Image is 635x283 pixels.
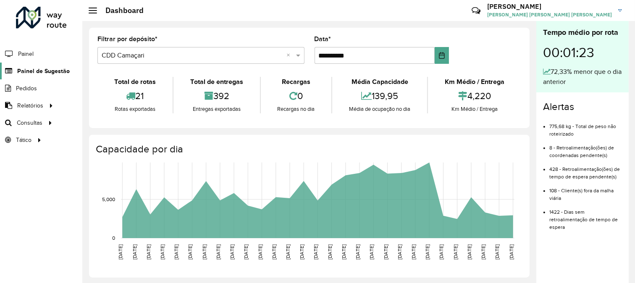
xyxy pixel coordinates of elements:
[411,244,416,259] text: [DATE]
[397,244,402,259] text: [DATE]
[176,77,258,87] div: Total de entregas
[334,77,425,87] div: Média Capacidade
[271,244,277,259] text: [DATE]
[549,159,622,181] li: 428 - Retroalimentação(ões) de tempo de espera pendente(s)
[334,87,425,105] div: 139,95
[549,202,622,231] li: 1422 - Dias sem retroalimentação de tempo de espera
[487,11,612,18] span: [PERSON_NAME] [PERSON_NAME] [PERSON_NAME]
[369,244,374,259] text: [DATE]
[243,244,249,259] text: [DATE]
[543,38,622,67] div: 00:01:23
[549,138,622,159] li: 8 - Retroalimentação(ões) de coordenadas pendente(s)
[17,67,70,76] span: Painel de Sugestão
[160,244,165,259] text: [DATE]
[313,244,319,259] text: [DATE]
[16,84,37,93] span: Pedidos
[487,3,612,10] h3: [PERSON_NAME]
[16,136,31,144] span: Tático
[430,77,519,87] div: Km Médio / Entrega
[146,244,151,259] text: [DATE]
[543,27,622,38] div: Tempo médio por rota
[17,118,42,127] span: Consultas
[549,116,622,138] li: 775,68 kg - Total de peso não roteirizado
[96,143,521,155] h4: Capacidade por dia
[287,50,294,60] span: Clear all
[97,34,157,44] label: Filtrar por depósito
[215,244,221,259] text: [DATE]
[435,47,449,64] button: Choose Date
[176,87,258,105] div: 392
[100,77,171,87] div: Total de rotas
[494,244,500,259] text: [DATE]
[187,244,193,259] text: [DATE]
[430,87,519,105] div: 4,220
[543,101,622,113] h4: Alertas
[467,244,472,259] text: [DATE]
[327,244,333,259] text: [DATE]
[509,244,514,259] text: [DATE]
[263,77,330,87] div: Recargas
[383,244,388,259] text: [DATE]
[549,181,622,202] li: 108 - Cliente(s) fora da malha viária
[355,244,360,259] text: [DATE]
[341,244,346,259] text: [DATE]
[285,244,291,259] text: [DATE]
[480,244,486,259] text: [DATE]
[425,244,430,259] text: [DATE]
[453,244,458,259] text: [DATE]
[18,50,34,58] span: Painel
[439,244,444,259] text: [DATE]
[118,244,123,259] text: [DATE]
[100,87,171,105] div: 21
[100,105,171,113] div: Rotas exportadas
[257,244,263,259] text: [DATE]
[543,67,622,87] div: 72,33% menor que o dia anterior
[299,244,304,259] text: [DATE]
[112,235,115,241] text: 0
[173,244,179,259] text: [DATE]
[263,87,330,105] div: 0
[263,105,330,113] div: Recargas no dia
[315,34,331,44] label: Data
[97,6,144,15] h2: Dashboard
[176,105,258,113] div: Entregas exportadas
[17,101,43,110] span: Relatórios
[132,244,137,259] text: [DATE]
[102,197,115,202] text: 5,000
[334,105,425,113] div: Média de ocupação no dia
[467,2,485,20] a: Contato Rápido
[202,244,207,259] text: [DATE]
[430,105,519,113] div: Km Médio / Entrega
[229,244,235,259] text: [DATE]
